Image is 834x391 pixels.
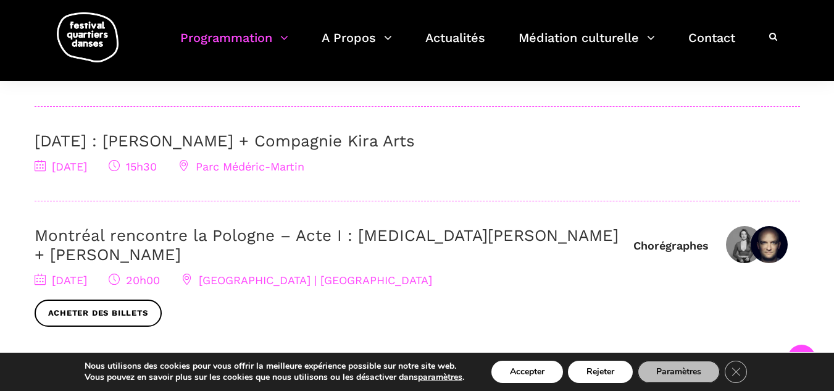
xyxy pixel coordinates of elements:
[109,274,160,287] span: 20h00
[35,300,162,327] a: Acheter des billets
[425,27,485,64] a: Actualités
[633,238,709,253] div: Chorégraphes
[178,160,304,173] span: Parc Médéric-Martin
[35,226,619,264] a: Montréal rencontre la Pologne – Acte I : [MEDICAL_DATA][PERSON_NAME] + [PERSON_NAME]
[109,160,157,173] span: 15h30
[35,160,87,173] span: [DATE]
[181,274,432,287] span: [GEOGRAPHIC_DATA] | [GEOGRAPHIC_DATA]
[519,27,655,64] a: Médiation culturelle
[688,27,735,64] a: Contact
[751,226,788,263] img: Janusz Orlik
[85,361,464,372] p: Nous utilisons des cookies pour vous offrir la meilleure expérience possible sur notre site web.
[638,361,720,383] button: Paramètres
[35,274,87,287] span: [DATE]
[57,12,119,62] img: logo-fqd-med
[180,27,288,64] a: Programmation
[322,27,392,64] a: A Propos
[35,132,415,150] a: [DATE] : [PERSON_NAME] + Compagnie Kira Arts
[418,372,462,383] button: paramètres
[726,226,763,263] img: Kyra Jean Green
[568,361,633,383] button: Rejeter
[85,372,464,383] p: Vous pouvez en savoir plus sur les cookies que nous utilisons ou les désactiver dans .
[725,361,747,383] button: Close GDPR Cookie Banner
[491,361,563,383] button: Accepter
